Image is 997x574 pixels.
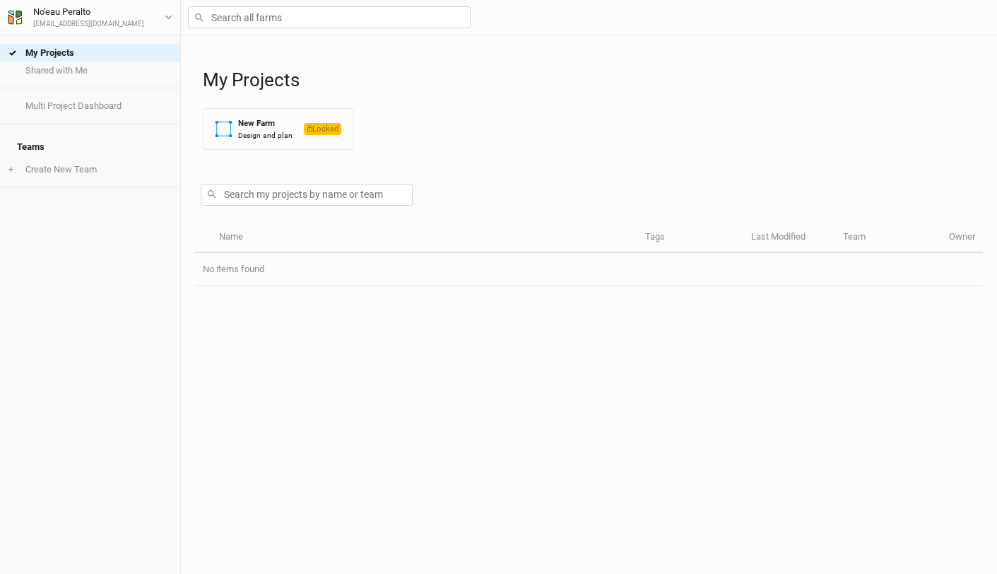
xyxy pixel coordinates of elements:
th: Last Modified [743,223,835,253]
div: [EMAIL_ADDRESS][DOMAIN_NAME] [33,19,144,30]
th: Team [835,223,941,253]
th: Owner [941,223,983,253]
input: Search all farms [188,6,471,28]
td: No items found [195,253,983,286]
th: Tags [637,223,743,253]
h4: Teams [8,133,172,161]
h1: My Projects [203,69,983,91]
input: Search my projects by name or team [201,184,413,206]
span: Locked [304,123,341,135]
span: + [8,164,13,175]
div: No'eau Peralto [33,5,144,19]
button: New FarmDesign and planLocked [203,108,353,150]
div: New Farm [238,117,293,129]
div: Design and plan [238,130,293,141]
button: No'eau Peralto[EMAIL_ADDRESS][DOMAIN_NAME] [7,4,173,30]
th: Name [211,223,637,253]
